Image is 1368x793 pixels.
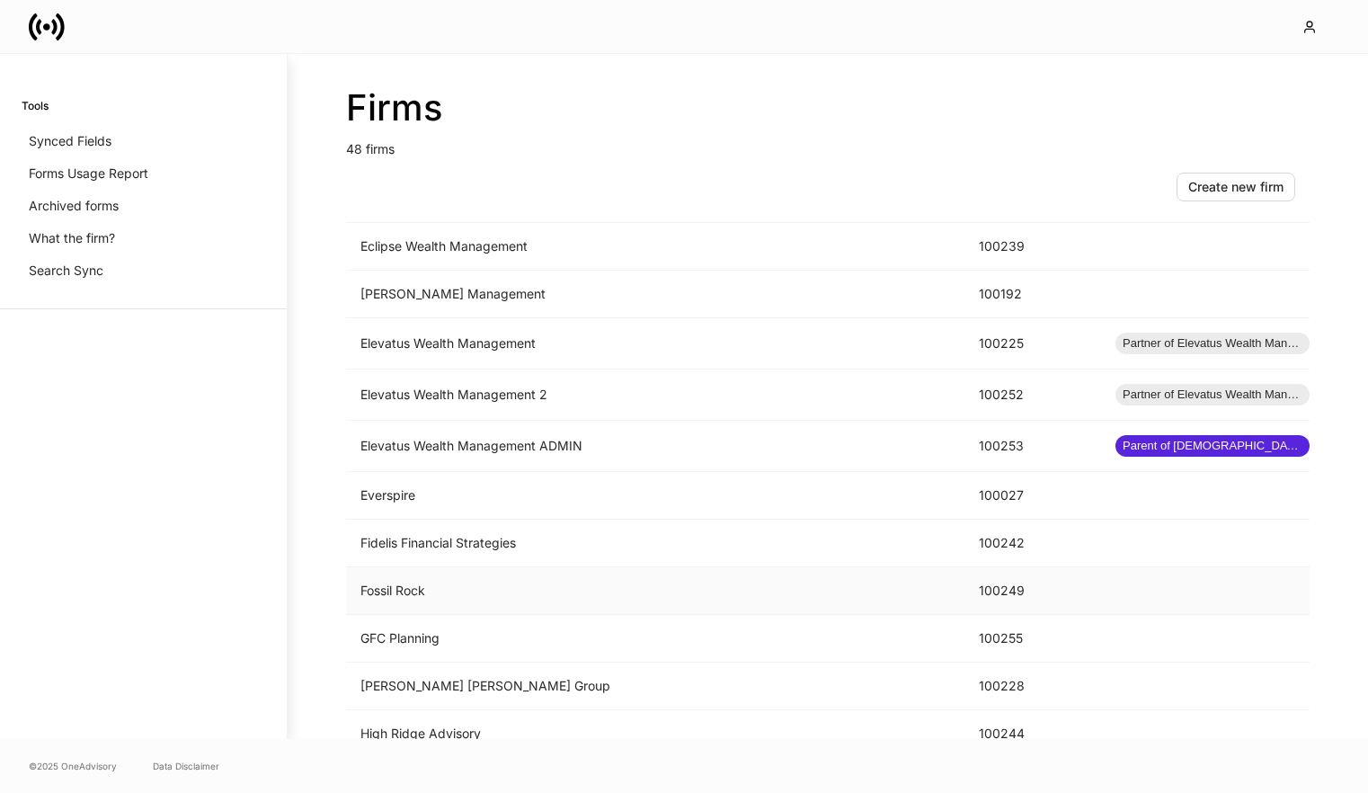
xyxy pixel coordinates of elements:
td: Fossil Rock [346,567,964,615]
p: Forms Usage Report [29,165,148,183]
p: Synced Fields [29,132,111,150]
td: Elevatus Wealth Management 2 [346,370,964,421]
td: 100242 [964,520,1101,567]
span: Partner of Elevatus Wealth Management ADMIN [1115,334,1310,352]
a: Forms Usage Report [22,157,265,190]
td: Everspire [346,472,964,520]
a: Search Sync [22,254,265,287]
h2: Firms [346,86,1310,129]
p: What the firm? [29,229,115,247]
td: Eclipse Wealth Management [346,223,964,271]
a: Archived forms [22,190,265,222]
td: Elevatus Wealth Management ADMIN [346,421,964,472]
a: What the firm? [22,222,265,254]
td: GFC Planning [346,615,964,663]
td: 100244 [964,710,1101,758]
td: 100027 [964,472,1101,520]
td: High Ridge Advisory [346,710,964,758]
p: Archived forms [29,197,119,215]
td: Fidelis Financial Strategies [346,520,964,567]
td: 100249 [964,567,1101,615]
p: Search Sync [29,262,103,280]
td: Elevatus Wealth Management [346,318,964,370]
td: 100225 [964,318,1101,370]
span: Parent of [DEMOGRAPHIC_DATA] firms [1115,437,1310,455]
p: 48 firms [346,129,1310,158]
span: © 2025 OneAdvisory [29,759,117,773]
td: [PERSON_NAME] [PERSON_NAME] Group [346,663,964,710]
td: 100239 [964,223,1101,271]
td: 100228 [964,663,1101,710]
td: 100253 [964,421,1101,472]
button: Create new firm [1177,173,1295,201]
a: Data Disclaimer [153,759,219,773]
h6: Tools [22,97,49,114]
td: [PERSON_NAME] Management [346,271,964,318]
td: 100255 [964,615,1101,663]
a: Synced Fields [22,125,265,157]
td: 100192 [964,271,1101,318]
span: Partner of Elevatus Wealth Management ADMIN [1115,386,1310,404]
td: 100252 [964,370,1101,421]
div: Create new firm [1188,178,1284,196]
